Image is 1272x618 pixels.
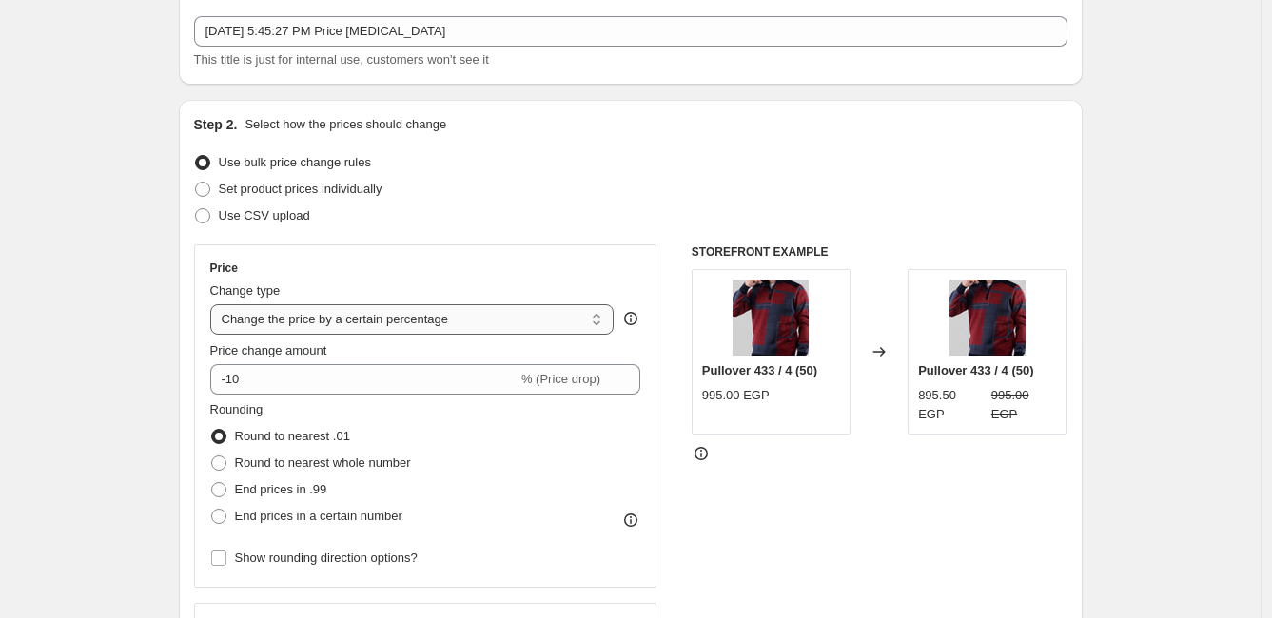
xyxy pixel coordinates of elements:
span: End prices in .99 [235,482,327,496]
p: Select how the prices should change [245,115,446,134]
span: End prices in a certain number [235,509,402,523]
img: IMG_7046_1_1_80x.jpg [949,280,1026,356]
strike: 995.00 EGP [991,386,1057,424]
span: Round to nearest .01 [235,429,350,443]
span: Show rounding direction options? [235,550,418,565]
span: Round to nearest whole number [235,455,411,470]
span: Change type [210,283,281,298]
span: Rounding [210,402,264,416]
span: This title is just for internal use, customers won't see it [194,52,489,67]
img: IMG_7046_1_1_80x.jpg [733,280,809,356]
h6: STOREFRONT EXAMPLE [692,244,1067,260]
h2: Step 2. [194,115,238,134]
span: Pullover 433 / 4 (50) [702,363,817,377]
h3: Price [210,261,238,276]
div: 995.00 EGP [702,386,770,405]
span: Set product prices individually [219,182,382,196]
span: Use bulk price change rules [219,155,371,169]
input: -15 [210,364,518,395]
span: % (Price drop) [521,372,600,386]
div: 895.50 EGP [918,386,984,424]
span: Use CSV upload [219,208,310,222]
input: 30% off holiday sale [194,16,1067,47]
span: Pullover 433 / 4 (50) [918,363,1033,377]
span: Price change amount [210,343,327,357]
div: help [621,309,640,328]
